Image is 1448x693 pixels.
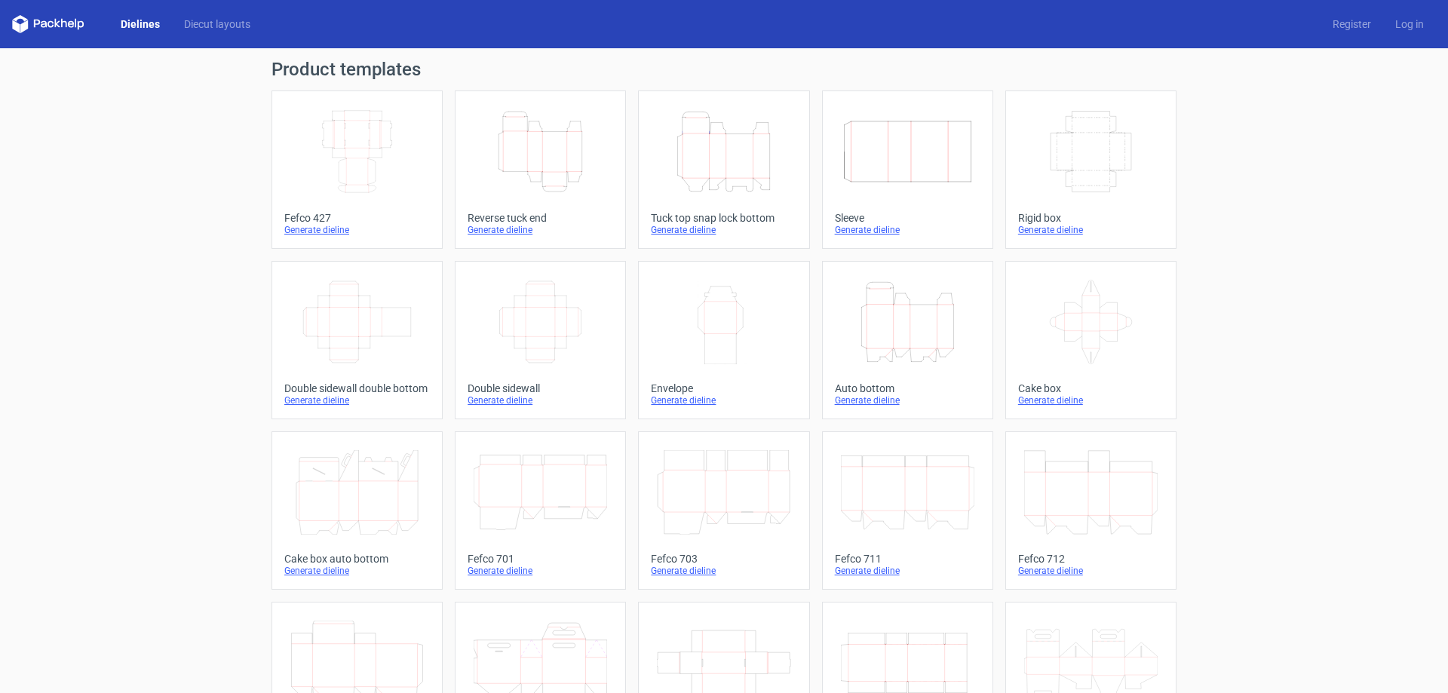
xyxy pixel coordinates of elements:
[1018,224,1164,236] div: Generate dieline
[468,394,613,406] div: Generate dieline
[638,431,809,590] a: Fefco 703Generate dieline
[284,224,430,236] div: Generate dieline
[1018,565,1164,577] div: Generate dieline
[284,565,430,577] div: Generate dieline
[271,90,443,249] a: Fefco 427Generate dieline
[822,90,993,249] a: SleeveGenerate dieline
[1321,17,1383,32] a: Register
[835,553,980,565] div: Fefco 711
[455,431,626,590] a: Fefco 701Generate dieline
[651,565,796,577] div: Generate dieline
[468,382,613,394] div: Double sidewall
[271,261,443,419] a: Double sidewall double bottomGenerate dieline
[835,382,980,394] div: Auto bottom
[172,17,262,32] a: Diecut layouts
[835,212,980,224] div: Sleeve
[468,224,613,236] div: Generate dieline
[822,431,993,590] a: Fefco 711Generate dieline
[284,382,430,394] div: Double sidewall double bottom
[271,431,443,590] a: Cake box auto bottomGenerate dieline
[651,553,796,565] div: Fefco 703
[1005,90,1176,249] a: Rigid boxGenerate dieline
[1005,261,1176,419] a: Cake boxGenerate dieline
[468,212,613,224] div: Reverse tuck end
[1383,17,1436,32] a: Log in
[455,261,626,419] a: Double sidewallGenerate dieline
[1018,553,1164,565] div: Fefco 712
[822,261,993,419] a: Auto bottomGenerate dieline
[835,565,980,577] div: Generate dieline
[468,553,613,565] div: Fefco 701
[284,553,430,565] div: Cake box auto bottom
[1018,212,1164,224] div: Rigid box
[835,394,980,406] div: Generate dieline
[835,224,980,236] div: Generate dieline
[271,60,1176,78] h1: Product templates
[109,17,172,32] a: Dielines
[651,224,796,236] div: Generate dieline
[284,212,430,224] div: Fefco 427
[638,90,809,249] a: Tuck top snap lock bottomGenerate dieline
[651,382,796,394] div: Envelope
[455,90,626,249] a: Reverse tuck endGenerate dieline
[1018,394,1164,406] div: Generate dieline
[468,565,613,577] div: Generate dieline
[284,394,430,406] div: Generate dieline
[1005,431,1176,590] a: Fefco 712Generate dieline
[638,261,809,419] a: EnvelopeGenerate dieline
[651,394,796,406] div: Generate dieline
[651,212,796,224] div: Tuck top snap lock bottom
[1018,382,1164,394] div: Cake box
